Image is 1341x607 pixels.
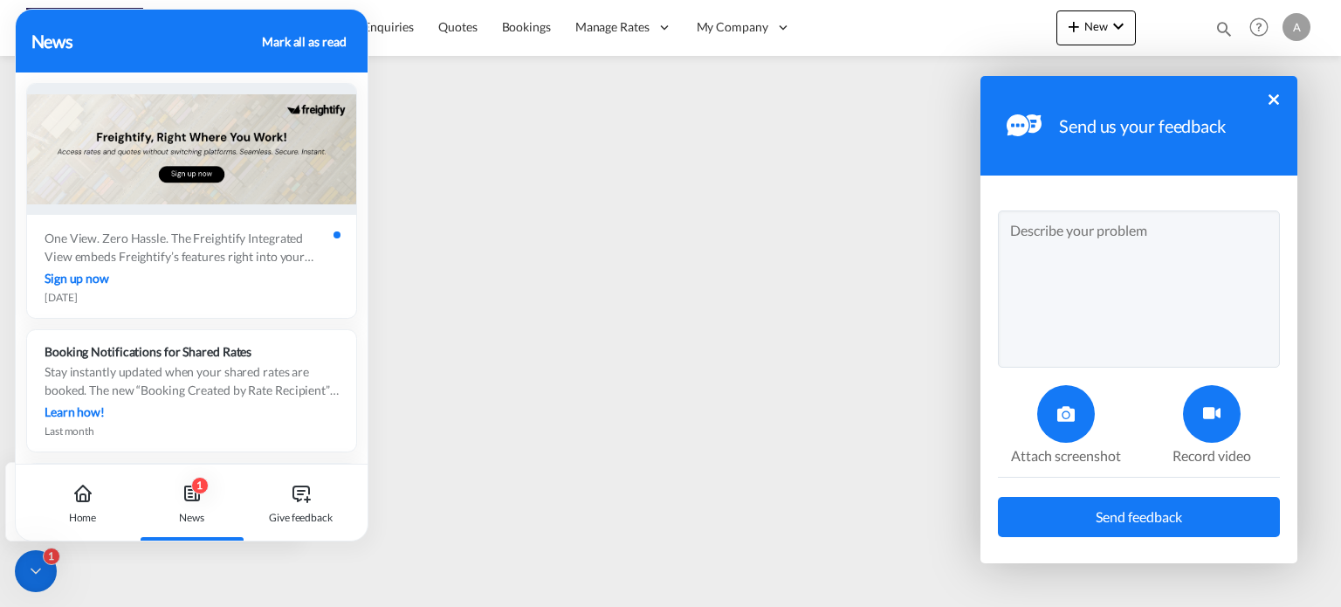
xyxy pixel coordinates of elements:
div: icon-magnify [1214,19,1234,45]
span: New [1063,19,1129,33]
div: A [1283,13,1310,41]
span: My Company [697,18,768,36]
span: Quotes [438,19,477,34]
span: Help [1244,12,1274,42]
img: c08ca190194411f088ed0f3ba295208c.png [26,8,144,47]
div: Help [1244,12,1283,44]
md-icon: icon-magnify [1214,19,1234,38]
md-icon: icon-chevron-down [1108,16,1129,37]
span: Manage Rates [575,18,650,36]
md-icon: icon-plus 400-fg [1063,16,1084,37]
span: Bookings [502,19,551,34]
span: Enquiries [363,19,414,34]
button: icon-plus 400-fgNewicon-chevron-down [1056,10,1136,45]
